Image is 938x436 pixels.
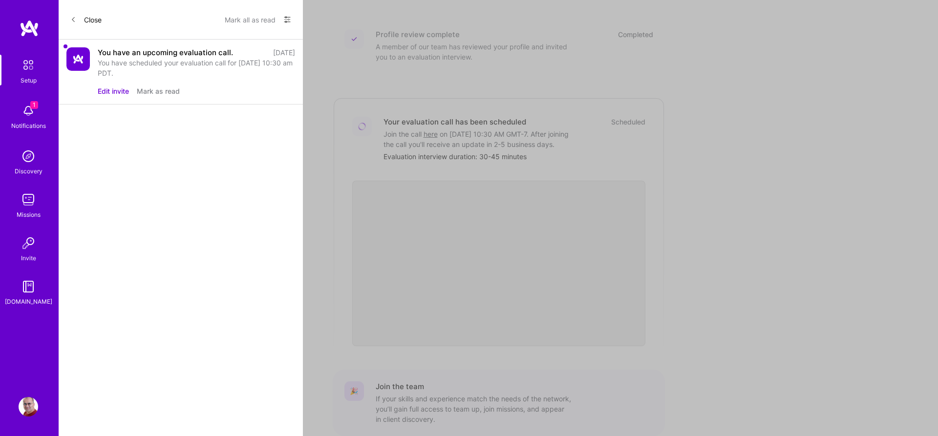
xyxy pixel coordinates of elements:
img: Company Logo [66,47,90,71]
div: Missions [17,209,41,220]
img: setup [18,55,39,75]
img: discovery [19,146,38,166]
div: You have an upcoming evaluation call. [98,47,233,58]
button: Mark as read [137,86,180,96]
div: Invite [21,253,36,263]
button: Close [70,12,102,27]
div: Discovery [15,166,43,176]
img: teamwork [19,190,38,209]
img: Invite [19,233,38,253]
a: User Avatar [16,397,41,416]
img: guide book [19,277,38,296]
img: User Avatar [19,397,38,416]
img: logo [20,20,39,37]
button: Mark all as read [225,12,276,27]
div: [DATE] [273,47,295,58]
div: Setup [21,75,37,85]
div: [DOMAIN_NAME] [5,296,52,307]
button: Edit invite [98,86,129,96]
div: You have scheduled your evaluation call for [DATE] 10:30 am PDT. [98,58,295,78]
